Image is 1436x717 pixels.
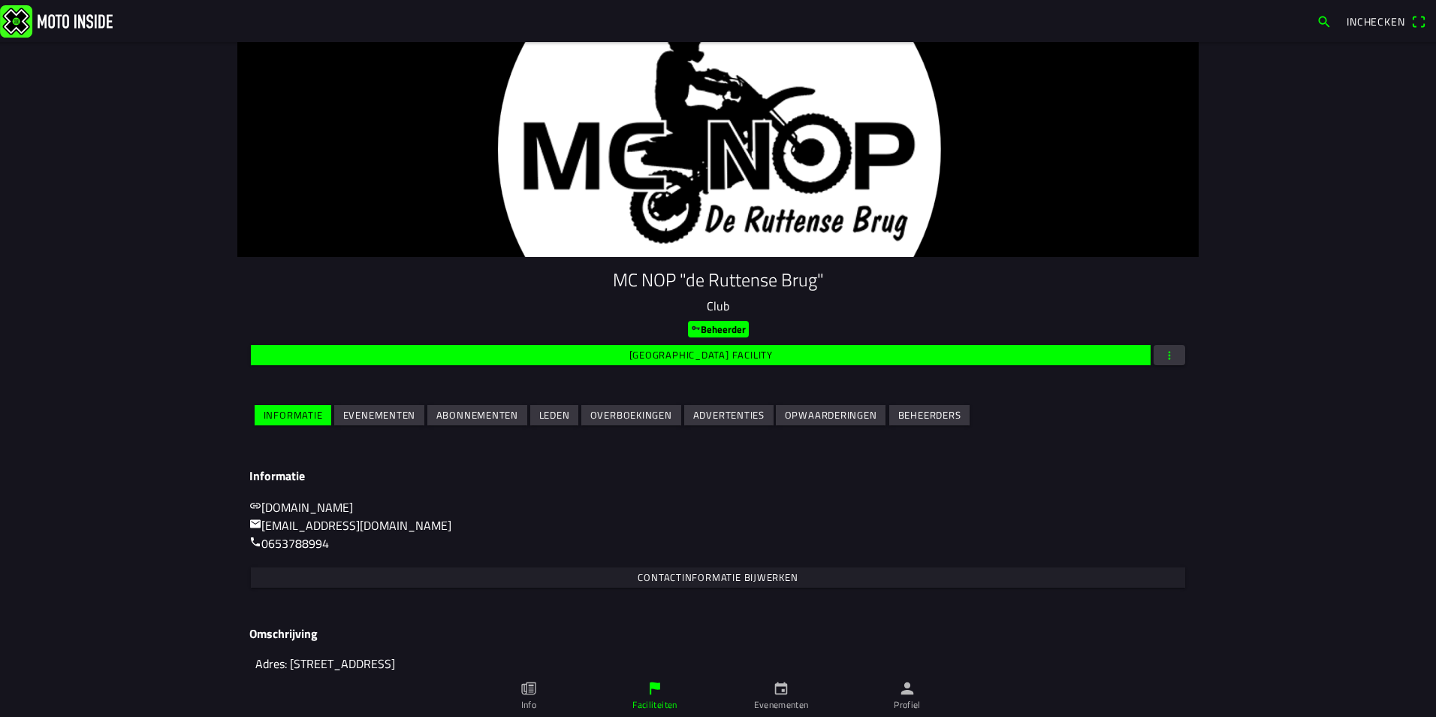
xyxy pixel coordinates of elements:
[427,405,527,425] ion-button: Abonnementen
[249,498,353,516] a: link[DOMAIN_NAME]
[632,698,677,712] ion-label: Faciliteiten
[251,345,1151,365] ion-button: [GEOGRAPHIC_DATA] facility
[249,516,451,534] a: mail[EMAIL_ADDRESS][DOMAIN_NAME]
[249,297,1187,315] p: Club
[249,534,329,552] a: call0653788994
[334,405,424,425] ion-button: Evenementen
[521,698,536,712] ion-label: Info
[899,680,916,697] ion-icon: person
[776,405,885,425] ion-button: Opwaarderingen
[684,405,774,425] ion-button: Advertenties
[894,698,921,712] ion-label: Profiel
[647,680,663,697] ion-icon: flag
[249,647,1187,699] textarea: Adres: [STREET_ADDRESS] Openingstijden baan: Woensdag: 17:00 - 21.00 uur Zaterdag: 13:00 - 17:00 ...
[1309,8,1339,34] a: search
[691,323,701,333] ion-icon: key
[1339,8,1433,34] a: Incheckenqr scanner
[1347,14,1405,29] span: Inchecken
[889,405,970,425] ion-button: Beheerders
[520,680,537,697] ion-icon: paper
[773,680,789,697] ion-icon: calendar
[249,627,1187,641] h3: Omschrijving
[754,698,809,712] ion-label: Evenementen
[249,500,261,512] ion-icon: link
[249,518,261,530] ion-icon: mail
[249,469,1187,483] h3: Informatie
[581,405,681,425] ion-button: Overboekingen
[249,536,261,548] ion-icon: call
[249,269,1187,291] h1: MC NOP "de Ruttense Brug"
[255,405,331,425] ion-button: Informatie
[530,405,578,425] ion-button: Leden
[688,321,749,337] ion-badge: Beheerder
[251,567,1185,588] ion-button: Contactinformatie bijwerken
